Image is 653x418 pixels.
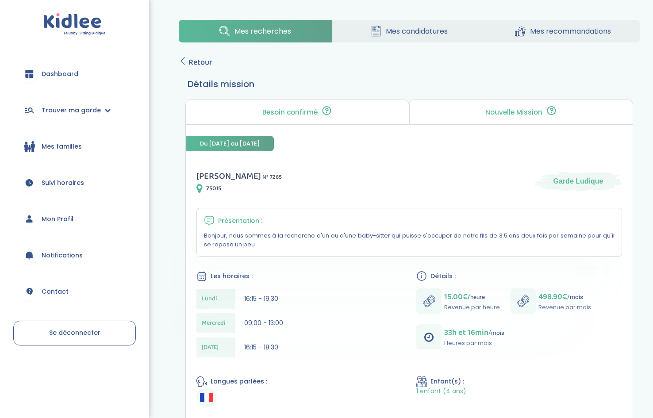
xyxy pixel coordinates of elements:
span: N° 7265 [262,173,282,182]
span: 16:15 - 19:30 [244,294,278,303]
span: 16:15 - 18:30 [244,343,278,352]
p: /mois [538,291,591,303]
a: Dashboard [13,58,136,90]
h3: Détails mission [188,77,631,91]
span: Du [DATE] au [DATE] [186,136,274,151]
img: logo.svg [43,13,106,36]
span: Retour [188,56,212,69]
span: Contact [42,287,69,296]
span: Trouver ma garde [42,106,101,115]
span: [DATE] [202,343,219,352]
span: Présentation : [218,216,262,226]
span: 09:00 - 13:00 [244,318,283,327]
span: 498.90€ [538,291,567,303]
p: Heures par mois [444,339,504,348]
a: Suivi horaires [13,167,136,199]
p: Revenue par mois [538,303,591,312]
span: Se déconnecter [49,328,100,337]
span: [PERSON_NAME] [196,169,261,183]
span: Mes recommandations [530,26,611,37]
span: Mon Profil [42,215,73,224]
span: 15.00€ [444,291,468,303]
p: /mois [444,326,504,339]
a: Retour [179,56,212,69]
span: Mes recherches [234,26,291,37]
p: Besoin confirmé [262,109,318,116]
span: Mercredi [202,318,226,328]
a: Trouver ma garde [13,94,136,126]
a: Mes recommandations [486,20,640,42]
span: Enfant(s) : [430,377,464,386]
span: Dashboard [42,69,78,79]
span: 33h et 16min [444,326,488,339]
span: Mes candidatures [386,26,448,37]
a: Se déconnecter [13,321,136,345]
span: Les horaires : [211,272,253,281]
a: Mon Profil [13,203,136,235]
p: Revenue par heure [444,303,500,312]
a: Mes candidatures [333,20,486,42]
a: Mes familles [13,130,136,162]
span: Garde Ludique [553,176,603,186]
img: Français [200,393,213,402]
a: Mes recherches [179,20,332,42]
span: 1 enfant (4 ans) [416,387,466,395]
span: 75015 [206,184,221,193]
p: Nouvelle Mission [485,109,542,116]
span: Mes familles [42,142,82,151]
a: Notifications [13,239,136,271]
span: Suivi horaires [42,178,84,188]
span: Lundi [202,294,217,303]
span: Langues parlées : [211,377,267,386]
p: /heure [444,291,500,303]
p: Bonjour, nous sommes à la recherche d'un ou d'une baby-sitter qui puisse s'occuper de notre fils ... [204,231,615,249]
span: Détails : [430,272,456,281]
a: Contact [13,276,136,307]
span: Notifications [42,251,83,260]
